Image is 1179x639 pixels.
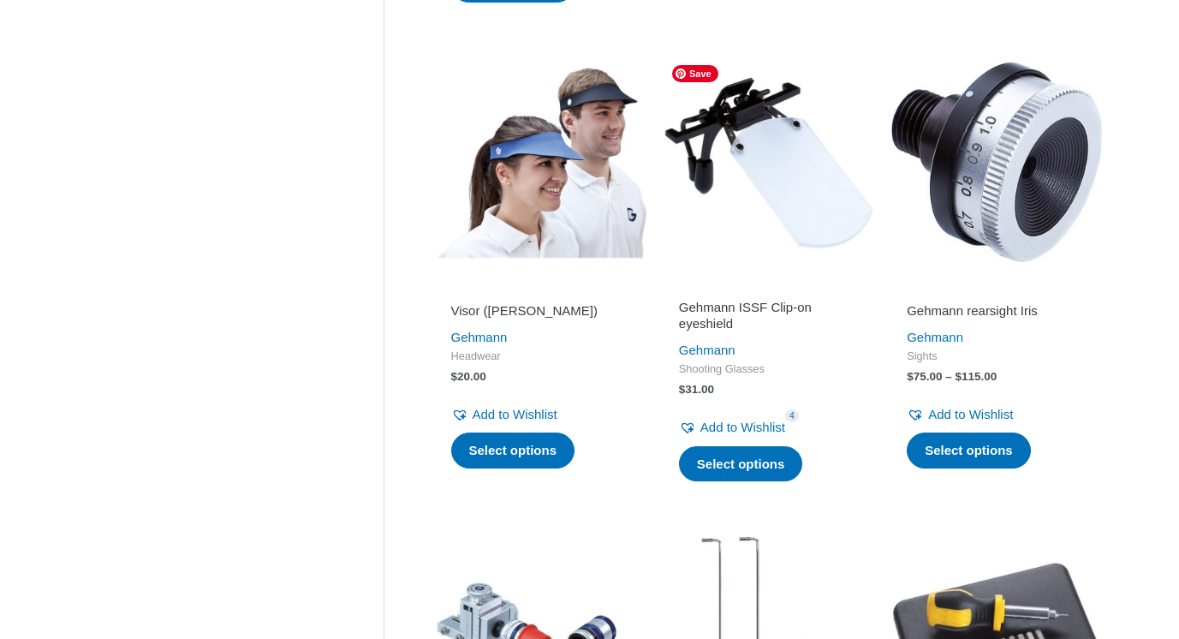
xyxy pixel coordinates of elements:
a: Gehmann ISSF Clip-on eyeshield [679,299,859,339]
a: Select options for “Gehmann ISSF Clip-on eyeshield” [679,446,803,482]
a: Select options for “Gehmann rearsight Iris” [907,433,1031,469]
span: $ [956,370,962,383]
a: Add to Wishlist [907,403,1013,427]
span: 4 [785,409,799,422]
span: $ [679,383,686,396]
h2: Gehmann rearsight Iris [907,302,1087,319]
bdi: 75.00 [907,370,942,383]
iframe: Customer reviews powered by Trustpilot [451,278,631,299]
iframe: Customer reviews powered by Trustpilot [679,278,859,299]
bdi: 31.00 [679,383,714,396]
span: Add to Wishlist [473,407,557,421]
h2: Visor ([PERSON_NAME]) [451,302,631,319]
a: Add to Wishlist [679,415,785,439]
img: Gehmann rearsight Iris [891,57,1102,267]
a: Visor ([PERSON_NAME]) [451,302,631,325]
iframe: Customer reviews powered by Trustpilot [907,278,1087,299]
span: – [945,370,952,383]
a: Gehmann [679,343,735,357]
span: Shooting Glasses [679,362,859,377]
span: Headwear [451,349,631,364]
a: Gehmann [451,330,508,344]
a: Select options for “Visor (Gehmann)” [451,433,575,469]
span: Add to Wishlist [700,420,785,434]
a: Add to Wishlist [451,403,557,427]
span: Save [672,65,718,82]
img: Visor (Gehmann) [436,57,646,267]
span: $ [907,370,914,383]
span: Add to Wishlist [928,407,1013,421]
bdi: 20.00 [451,370,486,383]
a: Gehmann [907,330,963,344]
a: Gehmann rearsight Iris [907,302,1087,325]
img: ISSF Clip-on eyeshield [664,57,874,267]
span: Sights [907,349,1087,364]
bdi: 115.00 [956,370,997,383]
h2: Gehmann ISSF Clip-on eyeshield [679,299,859,332]
span: $ [451,370,458,383]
